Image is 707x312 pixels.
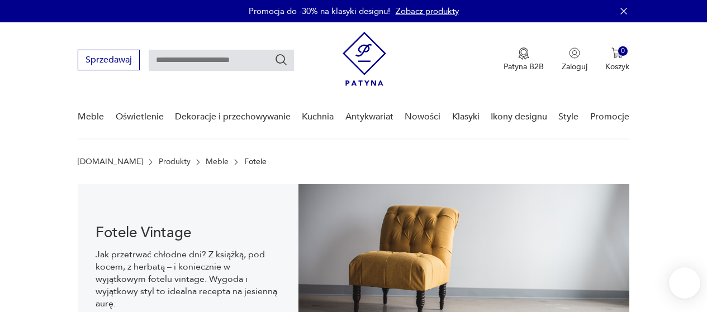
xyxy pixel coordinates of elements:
button: Zaloguj [562,47,587,72]
a: Zobacz produkty [396,6,459,17]
div: 0 [618,46,628,56]
a: Ikony designu [491,95,547,138]
p: Koszyk [605,61,629,72]
a: Meble [206,157,229,166]
button: Szukaj [274,53,288,66]
img: Ikonka użytkownika [569,47,580,59]
p: Zaloguj [562,61,587,72]
img: Ikona koszyka [611,47,623,59]
a: Meble [78,95,104,138]
a: Sprzedawaj [78,57,140,65]
a: Ikona medaluPatyna B2B [504,47,544,72]
a: Style [558,95,578,138]
button: Sprzedawaj [78,50,140,70]
img: Patyna - sklep z meblami i dekoracjami vintage [343,32,386,86]
iframe: Smartsupp widget button [669,267,700,299]
a: Klasyki [452,95,480,138]
a: Oświetlenie [116,95,164,138]
button: 0Koszyk [605,47,629,72]
h1: Fotele Vintage [96,226,281,239]
p: Promocja do -30% na klasyki designu! [249,6,390,17]
p: Patyna B2B [504,61,544,72]
a: Promocje [590,95,629,138]
p: Fotele [244,157,267,166]
p: Jak przetrwać chłodne dni? Z książką, pod kocem, z herbatą – i koniecznie w wyjątkowym fotelu vin... [96,248,281,310]
a: Produkty [159,157,191,166]
img: Ikona medalu [518,47,529,60]
button: Patyna B2B [504,47,544,72]
a: Nowości [405,95,440,138]
a: Antykwariat [345,95,393,138]
a: Kuchnia [302,95,334,138]
a: Dekoracje i przechowywanie [175,95,291,138]
a: [DOMAIN_NAME] [78,157,143,166]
